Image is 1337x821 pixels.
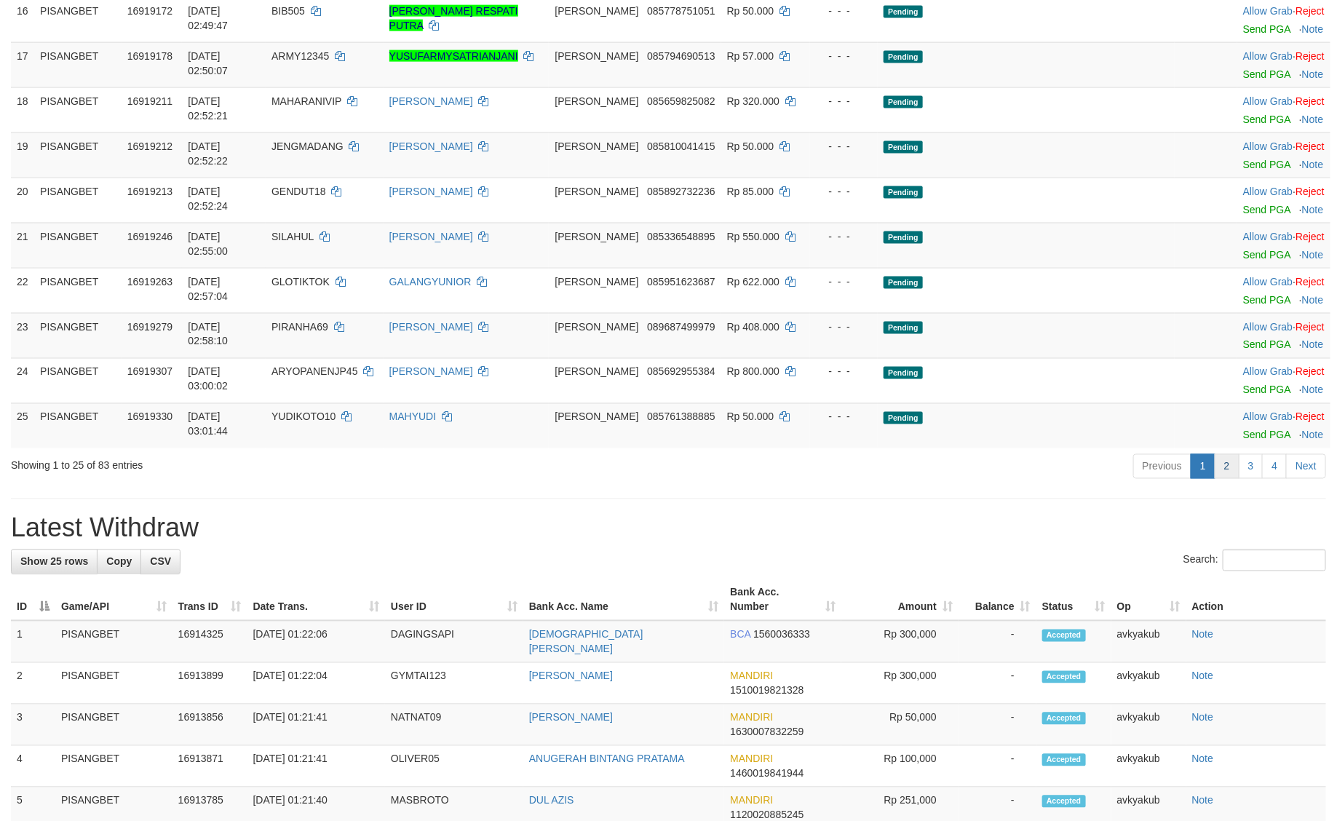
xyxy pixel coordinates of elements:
[1239,454,1263,479] a: 3
[1243,140,1296,152] span: ·
[172,579,247,621] th: Trans ID: activate to sort column ascending
[389,186,473,197] a: [PERSON_NAME]
[816,184,872,199] div: - - -
[1296,276,1325,287] a: Reject
[20,556,88,568] span: Show 25 rows
[172,621,247,663] td: 16914325
[127,321,172,333] span: 16919279
[1042,796,1086,808] span: Accepted
[730,712,773,723] span: MANDIRI
[884,51,923,63] span: Pending
[1262,454,1287,479] a: 4
[97,550,141,574] a: Copy
[1243,95,1293,107] a: Allow Grab
[1036,579,1111,621] th: Status: activate to sort column ascending
[959,746,1036,788] td: -
[816,49,872,63] div: - - -
[730,795,773,806] span: MANDIRI
[247,579,385,621] th: Date Trans.: activate to sort column ascending
[188,140,228,167] span: [DATE] 02:52:22
[727,231,779,242] span: Rp 550.000
[1186,579,1326,621] th: Action
[188,321,228,347] span: [DATE] 02:58:10
[529,795,574,806] a: DUL AZIS
[959,621,1036,663] td: -
[127,276,172,287] span: 16919263
[11,268,34,313] td: 22
[1237,42,1330,87] td: ·
[816,274,872,289] div: - - -
[389,5,518,31] a: [PERSON_NAME] RESPATI PUTRA
[1111,663,1186,705] td: avkyakub
[884,141,923,154] span: Pending
[1243,366,1296,378] span: ·
[188,186,228,212] span: [DATE] 02:52:24
[727,140,774,152] span: Rp 50.000
[127,95,172,107] span: 16919211
[727,366,779,378] span: Rp 800.000
[816,4,872,18] div: - - -
[11,132,34,178] td: 19
[271,366,358,378] span: ARYOPANENJP45
[188,95,228,122] span: [DATE] 02:52:21
[727,186,774,197] span: Rp 85.000
[1243,321,1293,333] a: Allow Grab
[1302,384,1324,396] a: Note
[884,186,923,199] span: Pending
[1302,159,1324,170] a: Note
[1243,384,1290,396] a: Send PGA
[1192,712,1214,723] a: Note
[1302,249,1324,261] a: Note
[1243,231,1293,242] a: Allow Grab
[1243,68,1290,80] a: Send PGA
[385,705,523,746] td: NATNAT09
[1243,50,1296,62] span: ·
[1296,5,1325,17] a: Reject
[172,663,247,705] td: 16913899
[959,579,1036,621] th: Balance: activate to sort column ascending
[1237,268,1330,313] td: ·
[1191,454,1215,479] a: 1
[389,411,437,423] a: MAHYUDI
[647,50,715,62] span: Copy 085794690513 to clipboard
[271,50,329,62] span: ARMY12345
[816,320,872,334] div: - - -
[841,746,959,788] td: Rp 100,000
[816,410,872,424] div: - - -
[1215,454,1239,479] a: 2
[647,411,715,423] span: Copy 085761388885 to clipboard
[247,663,385,705] td: [DATE] 01:22:04
[1243,294,1290,306] a: Send PGA
[1243,276,1296,287] span: ·
[34,403,122,448] td: PISANGBET
[816,229,872,244] div: - - -
[841,579,959,621] th: Amount: activate to sort column ascending
[389,95,473,107] a: [PERSON_NAME]
[1111,746,1186,788] td: avkyakub
[271,321,328,333] span: PIRANHA69
[34,313,122,358] td: PISANGBET
[11,223,34,268] td: 21
[11,705,55,746] td: 3
[959,705,1036,746] td: -
[55,663,172,705] td: PISANGBET
[730,809,804,821] span: Copy 1120020885245 to clipboard
[647,276,715,287] span: Copy 085951623687 to clipboard
[1243,186,1296,197] span: ·
[1302,294,1324,306] a: Note
[271,95,341,107] span: MAHARANIVIP
[11,663,55,705] td: 2
[727,5,774,17] span: Rp 50.000
[1243,366,1293,378] a: Allow Grab
[271,186,326,197] span: GENDUT18
[1111,621,1186,663] td: avkyakub
[1237,87,1330,132] td: ·
[841,705,959,746] td: Rp 50,000
[884,96,923,108] span: Pending
[55,705,172,746] td: PISANGBET
[647,231,715,242] span: Copy 085336548895 to clipboard
[55,746,172,788] td: PISANGBET
[884,231,923,244] span: Pending
[730,670,773,682] span: MANDIRI
[1133,454,1191,479] a: Previous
